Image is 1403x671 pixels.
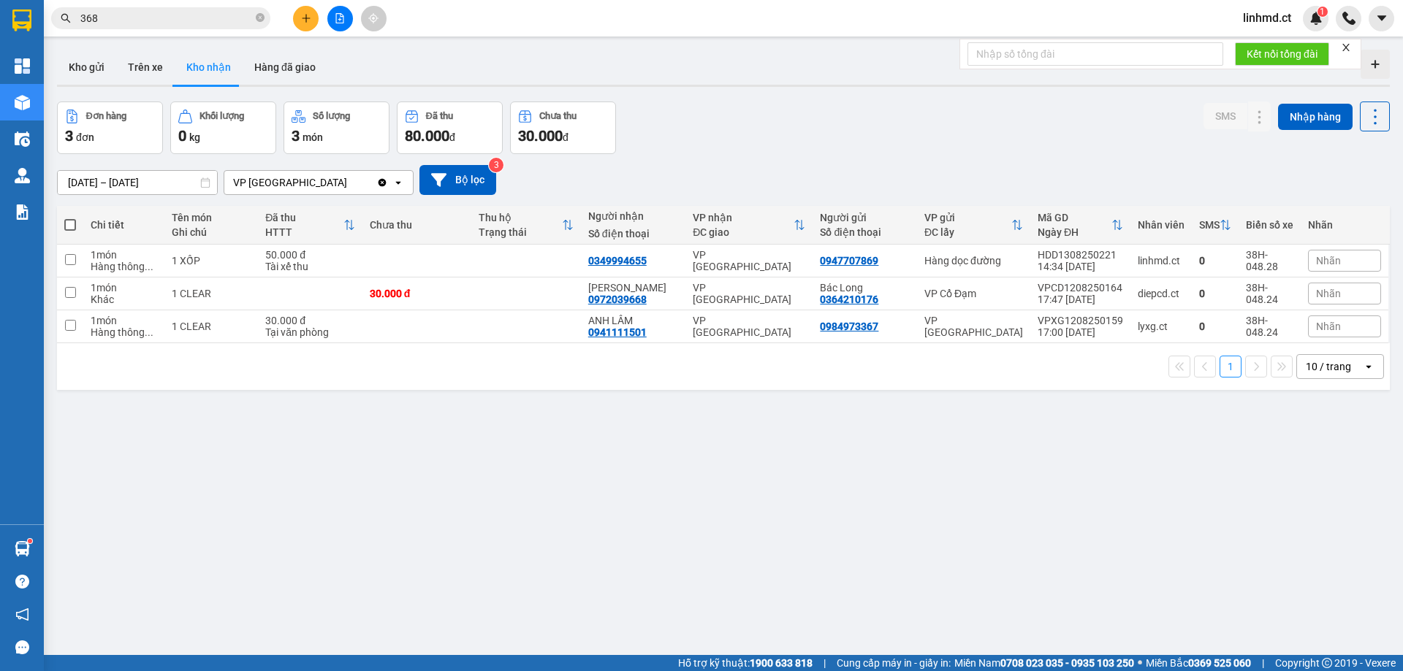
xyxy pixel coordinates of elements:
[426,111,453,121] div: Đã thu
[303,131,323,143] span: món
[86,111,126,121] div: Đơn hàng
[15,575,29,588] span: question-circle
[370,288,465,299] div: 30.000 đ
[397,101,503,154] button: Đã thu80.000đ
[693,226,794,238] div: ĐC giao
[1246,249,1293,272] div: 38H-048.28
[1247,46,1318,62] span: Kết nối tổng đài
[924,288,1023,299] div: VP Cổ Đạm
[265,226,343,238] div: HTTT
[1316,288,1341,299] span: Nhãn
[1199,255,1231,267] div: 0
[1138,219,1185,231] div: Nhân viên
[293,6,319,31] button: plus
[954,655,1134,671] span: Miền Nam
[917,206,1030,245] th: Toggle SortBy
[292,127,300,145] span: 3
[57,50,116,85] button: Kho gửi
[685,206,813,245] th: Toggle SortBy
[820,294,878,305] div: 0364210176
[1220,356,1242,377] button: 1
[820,255,878,267] div: 0947707869
[80,10,253,26] input: Tìm tên, số ĐT hoặc mã đơn
[199,111,244,121] div: Khối lượng
[1246,282,1293,305] div: 38H-048.24
[967,42,1223,66] input: Nhập số tổng đài
[1316,255,1341,267] span: Nhãn
[924,255,1023,267] div: Hàng dọc đường
[313,111,350,121] div: Số lượng
[57,101,163,154] button: Đơn hàng3đơn
[116,50,175,85] button: Trên xe
[1246,219,1293,231] div: Biển số xe
[1000,657,1134,669] strong: 0708 023 035 - 0935 103 250
[15,58,30,74] img: dashboard-icon
[368,13,379,23] span: aim
[256,12,265,26] span: close-circle
[1038,282,1123,294] div: VPCD1208250164
[449,131,455,143] span: đ
[820,212,910,223] div: Người gửi
[91,294,157,305] div: Khác
[405,127,449,145] span: 80.000
[693,315,805,338] div: VP [GEOGRAPHIC_DATA]
[1204,103,1247,129] button: SMS
[1199,321,1231,332] div: 0
[1316,321,1341,332] span: Nhãn
[1188,657,1251,669] strong: 0369 525 060
[265,212,343,223] div: Đã thu
[419,165,496,195] button: Bộ lọc
[1038,249,1123,261] div: HDD1308250221
[91,315,157,326] div: 1 món
[588,228,679,239] div: Số điện thoại
[924,226,1011,238] div: ĐC lấy
[28,539,32,543] sup: 1
[1308,219,1381,231] div: Nhãn
[1278,104,1353,130] button: Nhập hàng
[678,655,813,671] span: Hỗ trợ kỹ thuật:
[170,101,276,154] button: Khối lượng0kg
[1192,206,1239,245] th: Toggle SortBy
[172,255,251,267] div: 1 XỐP
[58,171,217,194] input: Select a date range.
[233,175,347,190] div: VP [GEOGRAPHIC_DATA]
[479,212,562,223] div: Thu hộ
[91,261,157,272] div: Hàng thông thường
[588,282,679,294] div: Anh Hải
[15,607,29,621] span: notification
[172,288,251,299] div: 1 CLEAR
[479,226,562,238] div: Trạng thái
[361,6,387,31] button: aim
[175,50,243,85] button: Kho nhận
[924,315,1023,338] div: VP [GEOGRAPHIC_DATA]
[1199,288,1231,299] div: 0
[145,326,153,338] span: ...
[265,261,355,272] div: Tài xế thu
[1038,226,1111,238] div: Ngày ĐH
[588,210,679,222] div: Người nhận
[1309,12,1323,25] img: icon-new-feature
[15,168,30,183] img: warehouse-icon
[327,6,353,31] button: file-add
[15,204,30,220] img: solution-icon
[370,219,465,231] div: Chưa thu
[284,101,389,154] button: Số lượng3món
[750,657,813,669] strong: 1900 633 818
[820,282,910,294] div: Bác Long
[1363,361,1375,372] svg: open
[693,282,805,305] div: VP [GEOGRAPHIC_DATA]
[91,326,157,338] div: Hàng thông thường
[1320,7,1325,17] span: 1
[91,219,157,231] div: Chi tiết
[145,261,153,272] span: ...
[256,13,265,22] span: close-circle
[1038,212,1111,223] div: Mã GD
[172,226,251,238] div: Ghi chú
[1038,315,1123,326] div: VPXG1208250159
[1199,219,1220,231] div: SMS
[588,326,647,338] div: 0941111501
[1342,12,1356,25] img: phone-icon
[189,131,200,143] span: kg
[1318,7,1328,17] sup: 1
[1231,9,1303,27] span: linhmd.ct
